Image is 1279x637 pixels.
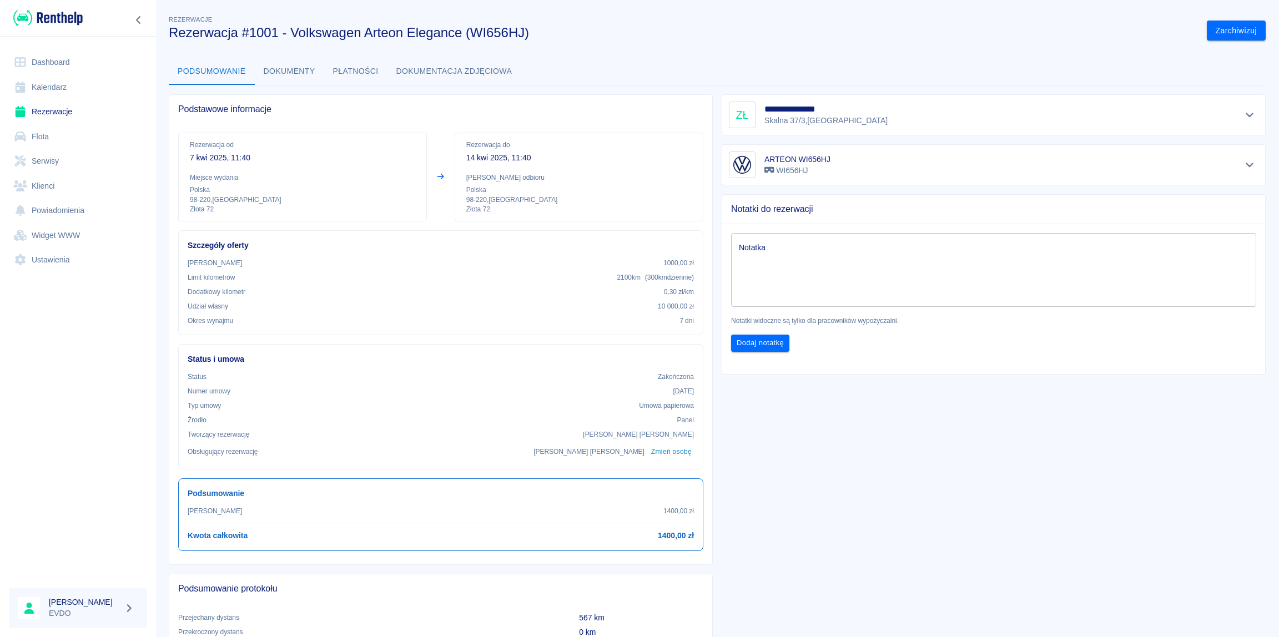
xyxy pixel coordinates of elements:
[729,102,756,128] div: ZŁ
[169,16,212,23] span: Rezerwacje
[466,205,692,214] p: Złota 72
[9,50,147,75] a: Dashboard
[178,613,561,623] p: Przejechany dystans
[49,596,120,608] h6: [PERSON_NAME]
[190,185,415,195] p: Polska
[188,240,694,251] h6: Szczegóły oferty
[324,58,387,85] button: Płatności
[188,372,207,382] p: Status
[169,25,1198,41] h3: Rezerwacja #1001 - Volkswagen Arteon Elegance (WI656HJ)
[1241,107,1259,123] button: Pokaż szczegóły
[190,152,415,164] p: 7 kwi 2025, 11:40
[731,154,753,176] img: Image
[731,316,1256,326] p: Notatki widoczne są tylko dla pracowników wypożyczalni.
[188,447,258,457] p: Obsługujący rezerwację
[190,195,415,205] p: 98-220 , [GEOGRAPHIC_DATA]
[188,386,230,396] p: Numer umowy
[188,301,228,311] p: Udział własny
[188,506,242,516] p: [PERSON_NAME]
[49,608,120,619] p: EVDO
[178,583,703,594] span: Podsumowanie protokołu
[663,506,694,516] p: 1400,00 zł
[466,185,692,195] p: Polska
[188,401,221,411] p: Typ umowy
[677,415,694,425] p: Panel
[9,198,147,223] a: Powiadomienia
[387,58,521,85] button: Dokumentacja zdjęciowa
[9,124,147,149] a: Flota
[658,372,694,382] p: Zakończona
[9,99,147,124] a: Rezerwacje
[617,272,694,282] p: 2100 km
[190,140,415,150] p: Rezerwacja od
[673,386,694,396] p: [DATE]
[255,58,324,85] button: Dokumenty
[764,115,888,127] p: Skalna 37/3 , [GEOGRAPHIC_DATA]
[188,429,249,439] p: Tworzący rezerwację
[466,195,692,205] p: 98-220 , [GEOGRAPHIC_DATA]
[188,415,207,425] p: Żrodło
[188,530,248,542] h6: Kwota całkowita
[583,429,694,439] p: [PERSON_NAME] [PERSON_NAME]
[178,627,561,637] p: Przekroczony dystans
[466,173,692,183] p: [PERSON_NAME] odbioru
[190,173,415,183] p: Miejsce wydania
[649,444,694,460] button: Zmień osobę
[663,258,694,268] p: 1000,00 zł
[533,447,644,457] p: [PERSON_NAME] [PERSON_NAME]
[178,104,703,115] span: Podstawowe informacje
[9,75,147,100] a: Kalendarz
[639,401,694,411] p: Umowa papierowa
[679,316,694,326] p: 7 dni
[188,488,694,499] h6: Podsumowanie
[9,247,147,272] a: Ustawienia
[466,152,692,164] p: 14 kwi 2025, 11:40
[188,316,233,326] p: Okres wynajmu
[764,154,830,165] h6: ARTEON WI656HJ
[1207,21,1266,41] button: Zarchiwizuj
[731,204,1256,215] span: Notatki do rezerwacji
[1241,157,1259,173] button: Pokaż szczegóły
[9,174,147,199] a: Klienci
[169,58,255,85] button: Podsumowanie
[731,335,789,352] button: Dodaj notatkę
[664,287,694,297] p: 0,30 zł /km
[190,205,415,214] p: Złota 72
[645,274,694,281] span: ( 300 km dziennie )
[658,301,694,311] p: 10 000,00 zł
[466,140,692,150] p: Rezerwacja do
[188,258,242,268] p: [PERSON_NAME]
[764,165,830,176] p: WI656HJ
[188,287,245,297] p: Dodatkowy kilometr
[579,612,703,624] p: 567 km
[130,13,147,27] button: Zwiń nawigację
[13,9,83,27] img: Renthelp logo
[9,223,147,248] a: Widget WWW
[188,353,694,365] h6: Status i umowa
[188,272,235,282] p: Limit kilometrów
[658,530,694,542] h6: 1400,00 zł
[9,9,83,27] a: Renthelp logo
[9,149,147,174] a: Serwisy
